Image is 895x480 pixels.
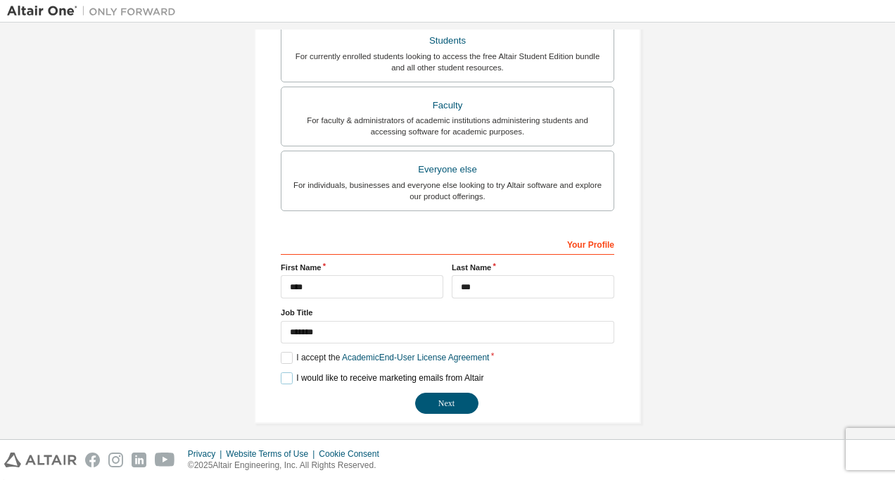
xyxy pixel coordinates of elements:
div: Cookie Consent [319,448,387,460]
img: facebook.svg [85,453,100,467]
div: For currently enrolled students looking to access the free Altair Student Edition bundle and all ... [290,51,605,73]
img: linkedin.svg [132,453,146,467]
p: © 2025 Altair Engineering, Inc. All Rights Reserved. [188,460,388,472]
label: I would like to receive marketing emails from Altair [281,372,483,384]
img: youtube.svg [155,453,175,467]
div: Everyone else [290,160,605,179]
div: Your Profile [281,232,614,255]
div: For individuals, businesses and everyone else looking to try Altair software and explore our prod... [290,179,605,202]
button: Next [415,393,478,414]
a: Academic End-User License Agreement [342,353,489,362]
div: Faculty [290,96,605,115]
img: altair_logo.svg [4,453,77,467]
img: Altair One [7,4,183,18]
label: First Name [281,262,443,273]
div: For faculty & administrators of academic institutions administering students and accessing softwa... [290,115,605,137]
div: Students [290,31,605,51]
label: I accept the [281,352,489,364]
img: instagram.svg [108,453,123,467]
label: Job Title [281,307,614,318]
div: Privacy [188,448,226,460]
label: Last Name [452,262,614,273]
div: Website Terms of Use [226,448,319,460]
